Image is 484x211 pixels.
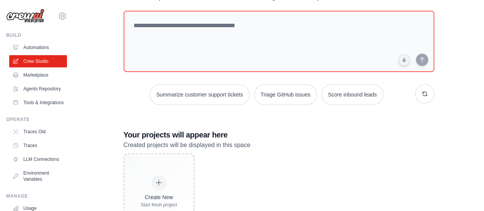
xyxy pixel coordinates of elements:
button: Summarize customer support tickets [150,84,249,105]
div: Start fresh project [141,202,177,208]
iframe: Chat Widget [446,174,484,211]
a: Environment Variables [9,167,67,185]
div: Operate [6,116,67,123]
a: Automations [9,41,67,54]
a: Marketplace [9,69,67,81]
a: Tools & Integrations [9,97,67,109]
a: LLM Connections [9,153,67,165]
button: Triage GitHub issues [254,84,317,105]
button: Get new suggestions [415,84,434,103]
img: Logo [6,9,44,23]
a: Traces [9,139,67,152]
button: Click to speak your automation idea [398,54,410,66]
a: Crew Studio [9,55,67,67]
div: Create New [141,193,177,201]
h3: Your projects will appear here [124,129,434,140]
button: Score inbound leads [321,84,383,105]
p: Created projects will be displayed in this space [124,140,434,150]
a: Agents Repository [9,83,67,95]
div: Manage [6,193,67,199]
a: Traces Old [9,126,67,138]
div: Build [6,32,67,38]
